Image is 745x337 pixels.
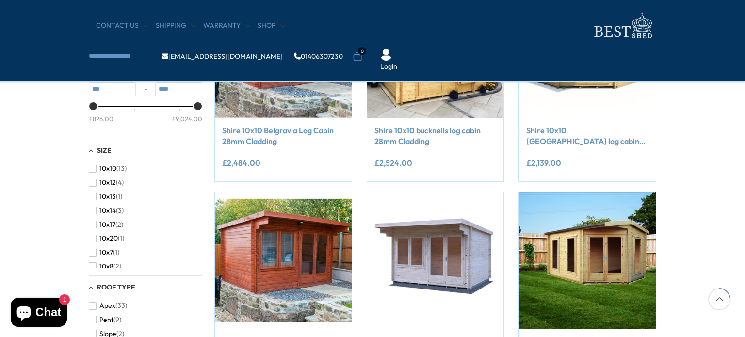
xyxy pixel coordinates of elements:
[115,302,127,310] span: (33)
[258,21,285,31] a: Shop
[99,316,113,324] span: Pent
[113,316,121,324] span: (9)
[367,192,504,329] img: Shire 10x12 bucknells log cabin 28mm Cladding - Best Shed
[374,125,497,147] a: Shire 10x10 bucknells log cabin 28mm Cladding
[222,159,260,167] ins: £2,484.00
[89,204,124,218] button: 10x14
[294,53,343,60] a: 01406307230
[526,125,648,147] a: Shire 10x10 [GEOGRAPHIC_DATA] log cabin 28mm log cladding double doors
[374,159,412,167] ins: £2,524.00
[89,218,123,232] button: 10x17
[8,298,70,329] inbox-online-store-chat: Shopify online store chat
[99,302,115,310] span: Apex
[89,245,119,259] button: 10x7
[89,299,127,313] button: Apex
[380,62,397,72] a: Login
[136,84,155,94] span: -
[203,21,250,31] a: Warranty
[89,161,127,176] button: 10x10
[116,207,124,215] span: (3)
[526,159,561,167] ins: £2,139.00
[222,125,344,147] a: Shire 10x10 Belgravia Log Cabin 28mm Cladding
[113,248,119,257] span: (1)
[358,47,366,55] span: 0
[99,207,116,215] span: 10x14
[99,164,116,173] span: 10x10
[116,164,127,173] span: (13)
[215,192,352,329] img: Shire 10x12 Belgravia Log Cabin 19mm Cladding - Best Shed
[99,262,113,271] span: 10x8
[99,221,115,229] span: 10x17
[89,176,124,190] button: 10x12
[353,52,362,62] a: 0
[156,21,196,31] a: Shipping
[99,178,116,187] span: 10x12
[380,49,392,61] img: User Icon
[99,234,118,242] span: 10x20
[97,146,112,155] span: Size
[89,82,136,96] input: Min value
[162,53,283,60] a: [EMAIL_ADDRESS][DOMAIN_NAME]
[588,10,656,41] img: logo
[519,192,656,329] img: Shire 10x14 Lambridge Corner log cabin 28mm logs - Best Shed
[115,221,123,229] span: (2)
[89,231,124,245] button: 10x20
[172,114,202,123] div: £9,024.00
[89,190,122,204] button: 10x13
[89,313,121,327] button: Pent
[89,259,121,273] button: 10x8
[97,283,135,291] span: Roof Type
[96,21,148,31] a: CONTACT US
[116,178,124,187] span: (4)
[99,248,113,257] span: 10x7
[89,106,202,131] div: Price
[99,193,116,201] span: 10x13
[89,114,113,123] div: £826.00
[116,193,122,201] span: (1)
[113,262,121,271] span: (2)
[118,234,124,242] span: (1)
[155,82,202,96] input: Max value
